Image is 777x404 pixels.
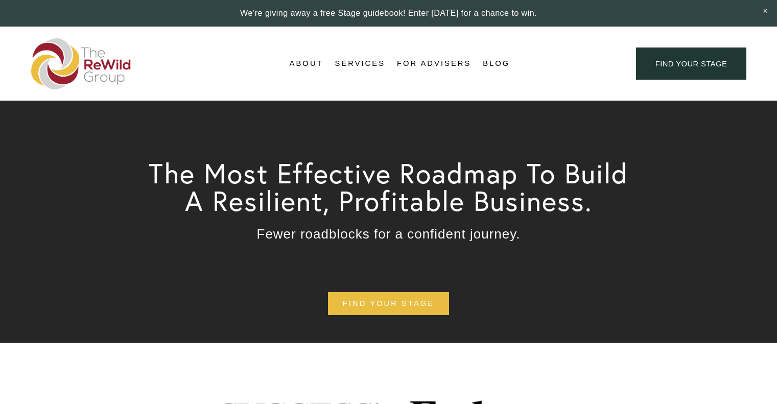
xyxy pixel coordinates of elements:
[335,56,385,72] a: folder dropdown
[290,56,323,72] a: folder dropdown
[31,38,131,89] img: The ReWild Group
[149,156,637,218] span: The Most Effective Roadmap To Build A Resilient, Profitable Business.
[483,56,510,72] a: Blog
[257,226,521,242] span: Fewer roadblocks for a confident journey.
[328,292,449,315] a: find your stage
[335,57,385,70] span: Services
[290,57,323,70] span: About
[636,47,746,80] a: find your stage
[397,56,471,72] a: For Advisers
